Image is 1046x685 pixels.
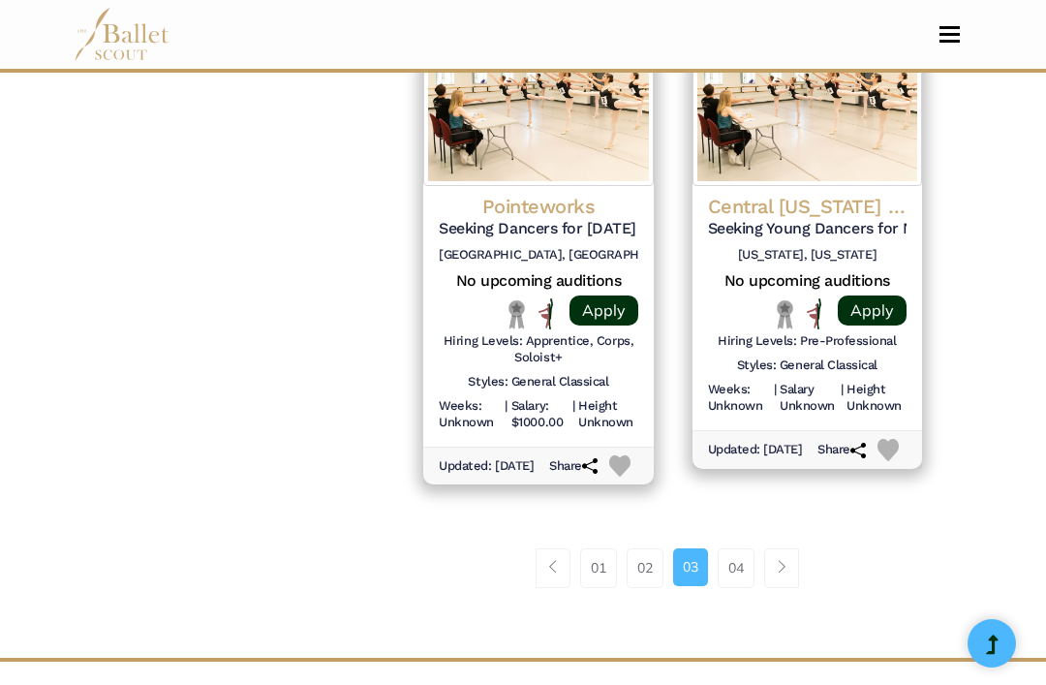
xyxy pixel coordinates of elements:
[708,382,770,415] h6: Weeks: Unknown
[841,382,844,415] h6: |
[718,333,896,350] h6: Hiring Levels: Pre-Professional
[609,455,631,478] img: Heart
[578,398,638,431] h6: Height Unknown
[439,219,637,239] h5: Seeking Dancers for [DATE] Performance
[572,398,575,431] h6: |
[505,398,508,431] h6: |
[708,442,803,458] h6: Updated: [DATE]
[708,271,907,292] h5: No upcoming auditions
[468,374,608,390] h6: Styles: General Classical
[877,439,900,461] img: Heart
[774,382,777,415] h6: |
[505,299,529,329] img: Local
[627,548,663,587] a: 02
[439,271,637,292] h5: No upcoming auditions
[538,298,553,329] img: All
[439,398,501,431] h6: Weeks: Unknown
[780,382,837,415] h6: Salary Unknown
[846,382,907,415] h6: Height Unknown
[773,299,797,329] img: Local
[536,548,810,587] nav: Page navigation example
[439,333,637,366] h6: Hiring Levels: Apprentice, Corps, Soloist+
[807,298,821,329] img: All
[549,458,598,475] h6: Share
[708,247,907,264] h6: [US_STATE], [US_STATE]
[439,247,637,264] h6: [GEOGRAPHIC_DATA], [GEOGRAPHIC_DATA]
[439,458,534,475] h6: Updated: [DATE]
[569,296,638,326] a: Apply
[580,548,617,587] a: 01
[708,194,907,219] h4: Central [US_STATE] Ballet
[439,194,637,219] h4: Pointeworks
[838,296,907,326] a: Apply
[737,358,877,374] h6: Styles: General Classical
[927,25,972,44] button: Toggle navigation
[708,219,907,239] h5: Seeking Young Dancers for Nutcracker
[718,548,754,587] a: 04
[817,442,866,458] h6: Share
[673,548,708,585] a: 03
[511,398,569,431] h6: Salary: $1000.00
